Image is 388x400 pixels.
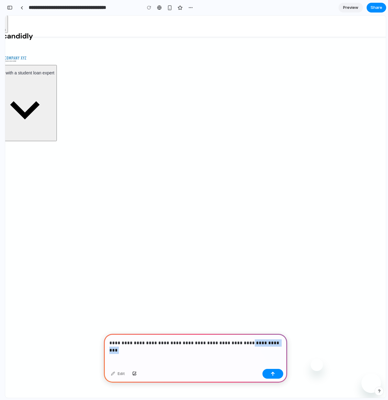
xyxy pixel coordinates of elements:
[371,5,382,11] span: Share
[306,343,318,355] iframe: Close message
[343,5,358,11] span: Preview
[356,358,376,377] iframe: Button to launch messaging window
[339,3,363,12] a: Preview
[367,3,386,12] button: Share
